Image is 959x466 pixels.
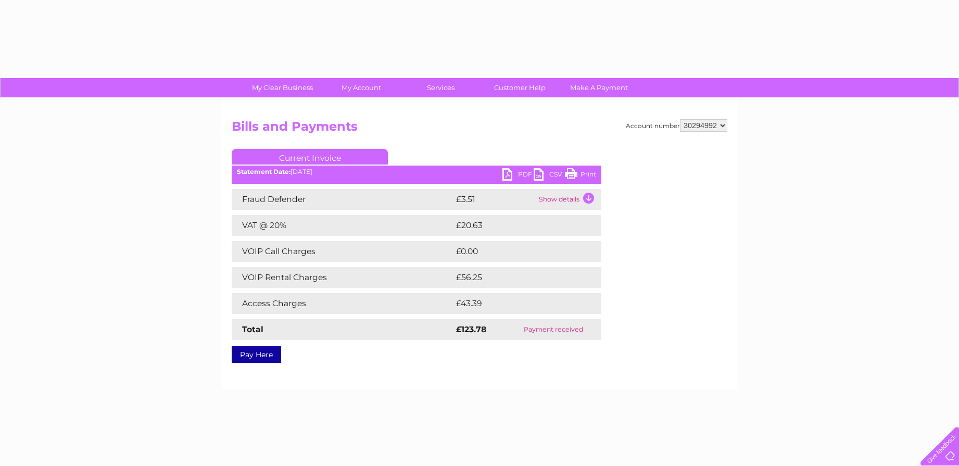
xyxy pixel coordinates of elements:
td: £20.63 [453,215,581,236]
a: CSV [534,168,565,183]
td: £43.39 [453,293,580,314]
div: [DATE] [232,168,601,175]
td: Show details [536,189,601,210]
a: Services [398,78,484,97]
a: Customer Help [477,78,563,97]
a: My Account [319,78,405,97]
h2: Bills and Payments [232,119,727,139]
strong: Total [242,324,263,334]
td: VOIP Rental Charges [232,267,453,288]
a: Make A Payment [556,78,642,97]
a: My Clear Business [239,78,325,97]
td: Payment received [506,319,601,340]
td: £56.25 [453,267,580,288]
a: Current Invoice [232,149,388,165]
strong: £123.78 [456,324,486,334]
b: Statement Date: [237,168,291,175]
a: PDF [502,168,534,183]
td: VAT @ 20% [232,215,453,236]
div: Account number [626,119,727,132]
td: £0.00 [453,241,577,262]
td: Access Charges [232,293,453,314]
td: £3.51 [453,189,536,210]
td: VOIP Call Charges [232,241,453,262]
a: Pay Here [232,346,281,363]
a: Print [565,168,596,183]
td: Fraud Defender [232,189,453,210]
